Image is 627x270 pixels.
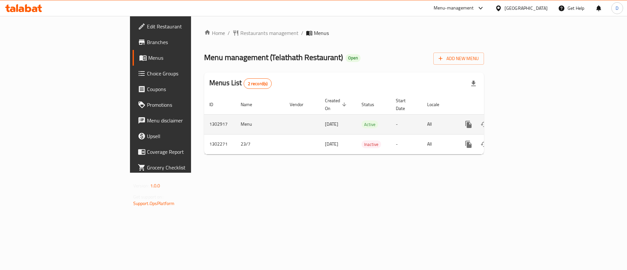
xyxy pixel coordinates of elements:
nav: breadcrumb [204,29,484,37]
td: All [422,114,456,134]
span: Menus [314,29,329,37]
span: [DATE] [325,140,338,148]
span: Vendor [290,101,312,108]
span: Grocery Checklist [147,164,230,171]
a: Upsell [133,128,235,144]
span: Upsell [147,132,230,140]
span: Edit Restaurant [147,23,230,30]
a: Menus [133,50,235,66]
span: Coupons [147,85,230,93]
a: Support.OpsPlatform [133,199,175,208]
span: Menu management ( Telathath Restaurant ) [204,50,343,65]
span: Restaurants management [240,29,298,37]
a: Grocery Checklist [133,160,235,175]
th: Actions [456,95,529,115]
div: [GEOGRAPHIC_DATA] [505,5,548,12]
span: Add New Menu [439,55,479,63]
button: Add New Menu [433,53,484,65]
td: - [391,134,422,154]
span: Name [241,101,261,108]
span: Open [346,55,361,61]
td: 23/7 [235,134,284,154]
div: Active [362,120,378,128]
div: Export file [466,76,481,91]
a: Edit Restaurant [133,19,235,34]
span: Status [362,101,383,108]
button: more [461,136,476,152]
div: Total records count [244,78,272,89]
span: 1.0.0 [150,182,160,190]
a: Coverage Report [133,144,235,160]
span: [DATE] [325,120,338,128]
span: Active [362,121,378,128]
a: Menu disclaimer [133,113,235,128]
td: All [422,134,456,154]
span: D [616,5,619,12]
table: enhanced table [204,95,529,154]
span: Version: [133,182,149,190]
div: Inactive [362,140,381,148]
td: - [391,114,422,134]
a: Branches [133,34,235,50]
div: Open [346,54,361,62]
button: Change Status [476,136,492,152]
span: Choice Groups [147,70,230,77]
span: Get support on: [133,193,163,201]
span: Coverage Report [147,148,230,156]
span: 2 record(s) [244,81,272,87]
a: Restaurants management [233,29,298,37]
a: Coupons [133,81,235,97]
span: ID [209,101,222,108]
span: Created On [325,97,348,112]
span: Branches [147,38,230,46]
span: Inactive [362,141,381,148]
span: Start Date [396,97,414,112]
td: Menu [235,114,284,134]
li: / [301,29,303,37]
span: Menu disclaimer [147,117,230,124]
div: Menu-management [434,4,474,12]
a: Choice Groups [133,66,235,81]
span: Menus [148,54,230,62]
button: more [461,117,476,132]
span: Locale [427,101,448,108]
a: Promotions [133,97,235,113]
h2: Menus List [209,78,272,89]
span: Promotions [147,101,230,109]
